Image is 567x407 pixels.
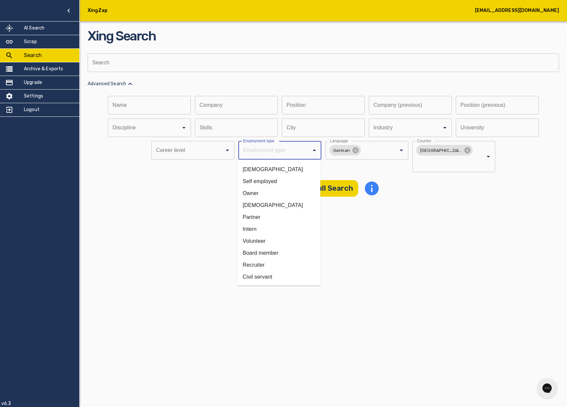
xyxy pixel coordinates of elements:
[24,51,42,59] h5: Search
[223,146,232,155] button: Open
[237,247,320,259] li: Board member
[364,180,380,197] svg: info
[24,106,40,113] h5: Logout
[88,53,554,72] input: Search
[154,144,213,157] input: Career level
[88,7,108,14] h5: XingZap
[440,123,449,132] button: Open
[179,123,189,132] button: Open
[237,235,320,247] li: Volunteer
[237,199,320,211] li: [DEMOGRAPHIC_DATA]
[475,7,559,14] h5: [EMAIL_ADDRESS][DOMAIN_NAME]
[237,187,320,199] li: Owner
[484,152,493,161] button: Open
[241,144,300,157] input: Employment type
[108,96,186,114] input: Name
[88,80,559,88] p: Advanced Search
[456,118,534,137] input: University
[111,121,169,134] input: Discipline
[195,96,273,114] input: Company
[416,147,466,154] span: [GEOGRAPHIC_DATA]
[308,180,358,197] button: Full Search
[372,121,430,134] input: Industry
[24,79,42,86] h5: Upgrade
[282,118,360,137] input: City
[369,96,447,114] input: Company (previous)
[456,96,534,114] input: Position (previous)
[282,96,360,114] input: Position
[24,66,63,72] h5: Archive & Exports
[329,145,361,156] div: German
[237,211,320,223] li: Partner
[237,259,320,271] li: Recruiter
[237,271,320,283] li: Civil servant
[237,164,320,175] li: [DEMOGRAPHIC_DATA]
[24,93,43,100] h5: Settings
[1,400,11,407] p: v6.3
[195,118,273,137] input: Skills
[88,27,559,45] h2: Xing Search
[416,145,473,156] div: [GEOGRAPHIC_DATA]
[397,146,406,155] button: Open
[237,175,320,187] li: Self employed
[237,223,320,235] li: Intern
[329,147,354,154] span: German
[24,38,37,45] h5: Scrap
[24,25,44,32] h5: AI Search
[310,146,319,155] button: Close
[534,376,560,400] iframe: Gorgias live chat messenger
